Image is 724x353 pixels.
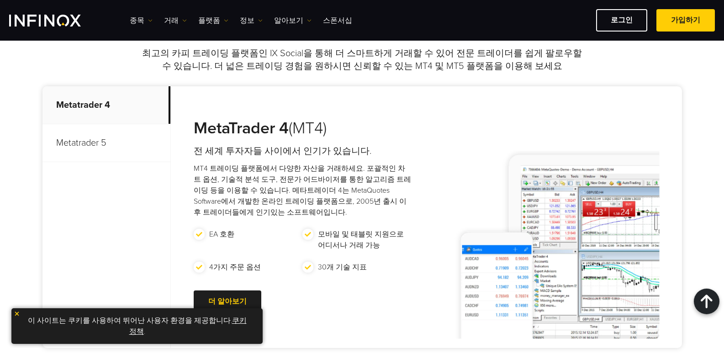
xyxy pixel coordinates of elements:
[130,15,153,26] a: 종목
[9,15,102,26] a: INFINOX Logo
[42,124,170,162] p: Metatrader 5
[318,262,367,273] p: 30개 기술 지표
[16,313,258,339] p: 이 사이트는 쿠키를 사용하여 뛰어난 사용자 환경을 제공합니다. .
[194,290,261,313] a: 더 알아보기
[318,229,407,251] p: 모바일 및 태블릿 지원으로 어디서나 거래 가능
[164,15,187,26] a: 거래
[14,311,20,317] img: yellow close icon
[209,262,261,273] p: 4가지 주문 옵션
[656,9,715,32] a: 가입하기
[198,15,228,26] a: 플랫폼
[194,163,412,218] p: MT4 트레이딩 플랫폼에서 다양한 자산을 거래하세요. 포괄적인 차트 옵션, 기술적 분석 도구, 전문가 어드바이저를 통한 알고리즘 트레이딩 등을 이용할 수 있습니다. 메타트레이...
[596,9,647,32] a: 로그인
[209,229,234,240] p: EA 호환
[274,15,312,26] a: 알아보기
[194,118,289,138] strong: MetaTrader 4
[323,15,352,26] a: 스폰서십
[194,118,412,138] h3: (MT4)
[240,15,263,26] a: 정보
[194,145,412,158] h4: 전 세계 투자자들 사이에서 인기가 있습니다.
[42,86,170,124] p: Metatrader 4
[141,47,584,73] p: 최고의 카피 트레이딩 플랫폼인 IX Social을 통해 더 스마트하게 거래할 수 있어 전문 트레이더를 쉽게 팔로우할 수 있습니다. 더 넓은 트레이딩 경험을 원하시면 신뢰할 수...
